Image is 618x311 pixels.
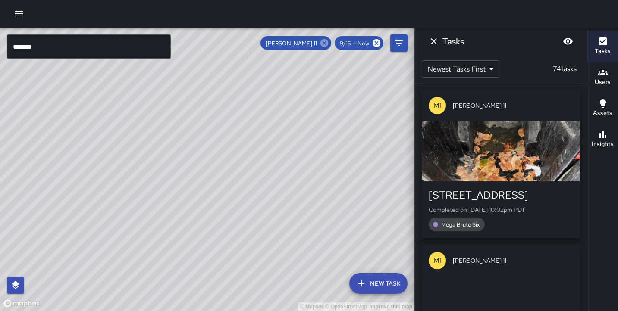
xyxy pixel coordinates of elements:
h6: Insights [592,140,614,149]
span: Mega Brute Six [436,221,485,228]
div: Newest Tasks First [422,60,499,78]
span: 9/15 — Now [335,40,374,47]
button: New Task [349,273,408,294]
button: Assets [587,93,618,124]
span: [PERSON_NAME] 11 [453,101,573,110]
h6: Assets [593,109,612,118]
button: Users [587,62,618,93]
span: [PERSON_NAME] 11 [260,40,322,47]
div: [PERSON_NAME] 11 [260,36,331,50]
button: Tasks [587,31,618,62]
button: M1[PERSON_NAME] 11[STREET_ADDRESS]Completed on [DATE] 10:02pm PDTMega Brute Six [422,90,580,238]
p: M1 [433,100,442,111]
button: Insights [587,124,618,155]
div: 9/15 — Now [335,36,383,50]
button: Filters [390,34,408,52]
button: Dismiss [425,33,442,50]
div: [STREET_ADDRESS] [429,188,573,202]
p: 74 tasks [549,64,580,74]
button: Blur [559,33,577,50]
span: [PERSON_NAME] 11 [453,256,573,265]
h6: Tasks [595,47,611,56]
h6: Tasks [442,34,464,48]
h6: Users [595,78,611,87]
p: Completed on [DATE] 10:02pm PDT [429,205,573,214]
p: M1 [433,255,442,266]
